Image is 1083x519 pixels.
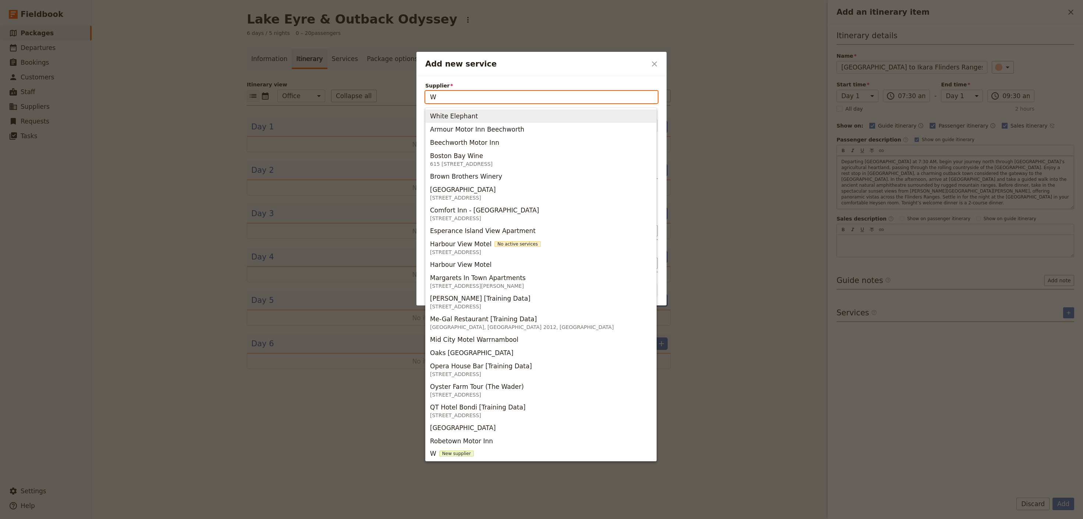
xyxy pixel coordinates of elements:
[494,241,541,247] span: No active services
[426,204,656,224] button: Comfort Inn - [GEOGRAPHIC_DATA][STREET_ADDRESS]
[426,448,656,459] button: W New supplier
[430,125,524,134] span: Armour Motor Inn Beechworth
[430,371,535,378] span: [STREET_ADDRESS]
[430,185,496,194] span: [GEOGRAPHIC_DATA]
[430,303,533,310] span: [STREET_ADDRESS]
[426,401,656,421] button: QT Hotel Bondi [Training Data][STREET_ADDRESS]
[430,403,526,412] span: QT Hotel Bondi [Training Data]
[430,260,491,269] span: Harbour View Motel
[430,315,537,323] span: Me-Gal Restaurant [Training Data]
[430,226,536,235] span: Esperance Island View Apartment
[426,237,656,258] button: Harbour View MotelNo active services[STREET_ADDRESS]
[426,421,656,434] button: [GEOGRAPHIC_DATA]
[430,172,502,181] span: Brown Brothers Winery
[439,451,474,457] span: New supplier
[426,136,656,149] button: Beechworth Motor Inn
[426,312,656,333] button: Me-Gal Restaurant [Training Data][GEOGRAPHIC_DATA], [GEOGRAPHIC_DATA] 2012, [GEOGRAPHIC_DATA]
[430,206,539,215] span: Comfort Inn - [GEOGRAPHIC_DATA]
[430,423,496,432] span: [GEOGRAPHIC_DATA]
[430,348,514,357] span: Oaks [GEOGRAPHIC_DATA]
[426,110,656,123] button: White Elephant
[426,292,656,312] button: [PERSON_NAME] [Training Data][STREET_ADDRESS]
[430,151,483,160] span: Boston Bay Wine
[426,123,656,136] button: Armour Motor Inn Beechworth
[430,215,542,222] span: [STREET_ADDRESS]
[430,437,493,445] span: Robetown Motor Inn
[430,112,478,121] span: White Elephant
[430,138,499,147] span: Beechworth Motor Inn
[425,58,647,69] h2: Add new service
[430,449,436,458] span: W
[430,93,653,101] input: Supplier
[648,58,661,70] button: Close dialog
[426,224,656,237] button: Esperance Island View Apartment
[426,170,656,183] button: Brown Brothers Winery
[430,248,541,256] span: [STREET_ADDRESS]
[430,412,529,419] span: [STREET_ADDRESS]
[430,323,614,331] span: [GEOGRAPHIC_DATA], [GEOGRAPHIC_DATA] 2012, [GEOGRAPHIC_DATA]
[425,82,658,89] span: Supplier
[426,380,656,401] button: Oyster Farm Tour (The Wader)[STREET_ADDRESS]
[426,346,656,359] button: Oaks [GEOGRAPHIC_DATA]
[430,382,524,391] span: Oyster Farm Tour (The Wader)
[426,258,656,271] button: Harbour View Motel
[430,391,527,398] span: [STREET_ADDRESS]
[426,271,656,292] button: Margarets In Town Apartments[STREET_ADDRESS][PERSON_NAME]
[430,273,526,282] span: Margarets In Town Apartments
[430,240,491,248] span: Harbour View Motel
[426,333,656,346] button: Mid City Motel Warrnambool
[430,282,529,290] span: [STREET_ADDRESS][PERSON_NAME]
[426,183,656,204] button: [GEOGRAPHIC_DATA][STREET_ADDRESS]
[426,434,656,448] button: Robetown Motor Inn
[430,362,532,371] span: Opera House Bar [Training Data]
[426,359,656,380] button: Opera House Bar [Training Data][STREET_ADDRESS]
[426,149,656,170] button: Boston Bay Wine615 [STREET_ADDRESS]
[430,194,499,201] span: [STREET_ADDRESS]
[430,335,518,344] span: Mid City Motel Warrnambool
[430,294,530,303] span: [PERSON_NAME] [Training Data]
[430,160,493,168] span: 615 [STREET_ADDRESS]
